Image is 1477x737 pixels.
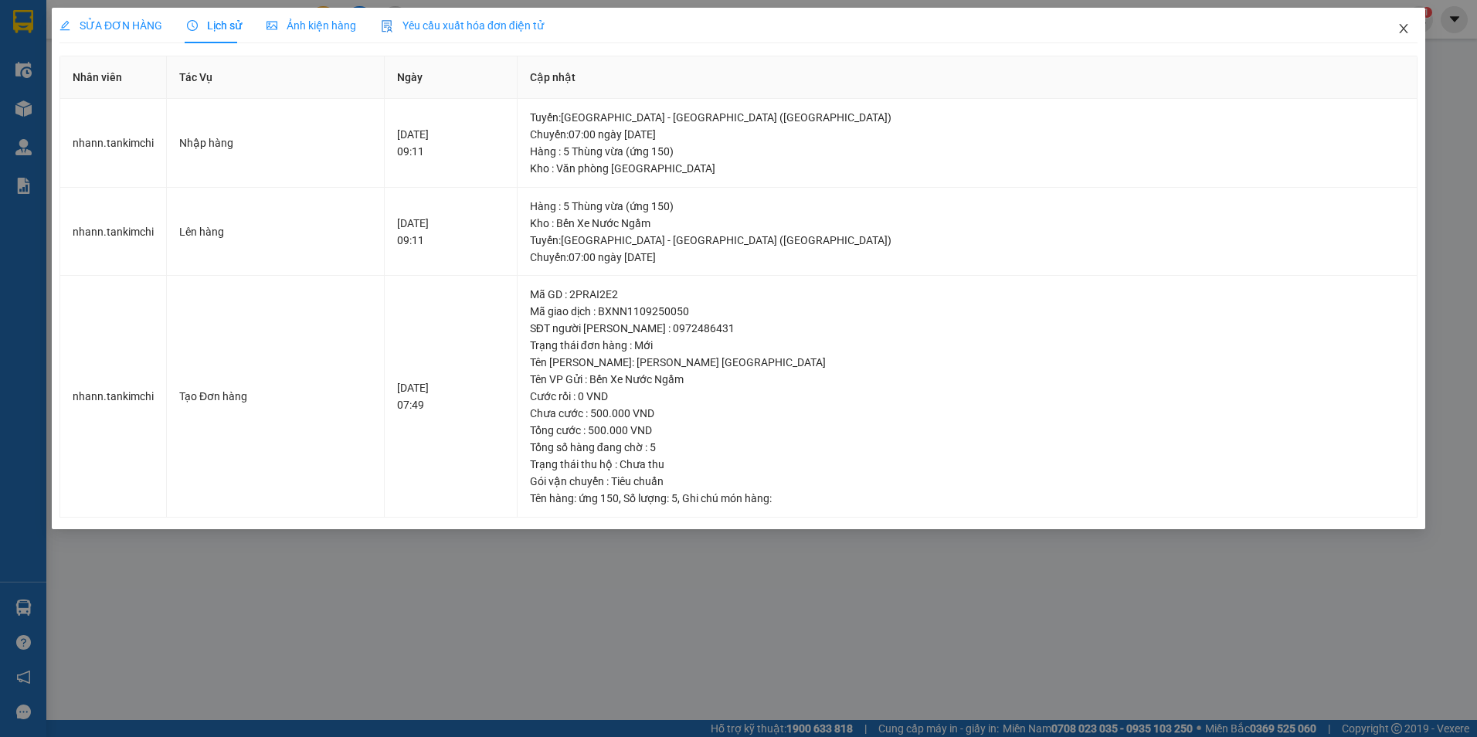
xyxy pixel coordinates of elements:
span: picture [267,20,277,31]
td: nhann.tankimchi [60,188,167,277]
div: Hàng : 5 Thùng vừa (ứng 150) [530,198,1404,215]
div: Hàng : 5 Thùng vừa (ứng 150) [530,143,1404,160]
div: Tuyến : [GEOGRAPHIC_DATA] - [GEOGRAPHIC_DATA] ([GEOGRAPHIC_DATA]) Chuyến: 07:00 ngày [DATE] [530,109,1404,143]
span: edit [59,20,70,31]
div: Tên hàng: , Số lượng: , Ghi chú món hàng: [530,490,1404,507]
td: nhann.tankimchi [60,99,167,188]
span: clock-circle [187,20,198,31]
th: Cập nhật [518,56,1418,99]
div: Mã giao dịch : BXNN1109250050 [530,303,1404,320]
div: Gói vận chuyển : Tiêu chuẩn [530,473,1404,490]
div: [DATE] 09:11 [397,126,504,160]
div: Tạo Đơn hàng [179,388,372,405]
span: Lịch sử [187,19,242,32]
span: Yêu cầu xuất hóa đơn điện tử [381,19,544,32]
div: Tổng số hàng đang chờ : 5 [530,439,1404,456]
div: Nhập hàng [179,134,372,151]
div: SĐT người [PERSON_NAME] : 0972486431 [530,320,1404,337]
th: Tác Vụ [167,56,385,99]
div: Trạng thái đơn hàng : Mới [530,337,1404,354]
div: [DATE] 07:49 [397,379,504,413]
button: Close [1382,8,1425,51]
div: Tên VP Gửi : Bến Xe Nước Ngầm [530,371,1404,388]
span: close [1397,22,1410,35]
div: Mã GD : 2PRAI2E2 [530,286,1404,303]
div: Tổng cước : 500.000 VND [530,422,1404,439]
span: 5 [671,492,677,504]
div: Trạng thái thu hộ : Chưa thu [530,456,1404,473]
div: Kho : Bến Xe Nước Ngầm [530,215,1404,232]
span: SỬA ĐƠN HÀNG [59,19,162,32]
div: Kho : Văn phòng [GEOGRAPHIC_DATA] [530,160,1404,177]
div: Cước rồi : 0 VND [530,388,1404,405]
div: Chưa cước : 500.000 VND [530,405,1404,422]
th: Nhân viên [60,56,167,99]
div: Tên [PERSON_NAME]: [PERSON_NAME] [GEOGRAPHIC_DATA] [530,354,1404,371]
div: Tuyến : [GEOGRAPHIC_DATA] - [GEOGRAPHIC_DATA] ([GEOGRAPHIC_DATA]) Chuyến: 07:00 ngày [DATE] [530,232,1404,266]
img: icon [381,20,393,32]
div: [DATE] 09:11 [397,215,504,249]
td: nhann.tankimchi [60,276,167,518]
span: Ảnh kiện hàng [267,19,356,32]
span: ứng 150 [579,492,619,504]
th: Ngày [385,56,518,99]
div: Lên hàng [179,223,372,240]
